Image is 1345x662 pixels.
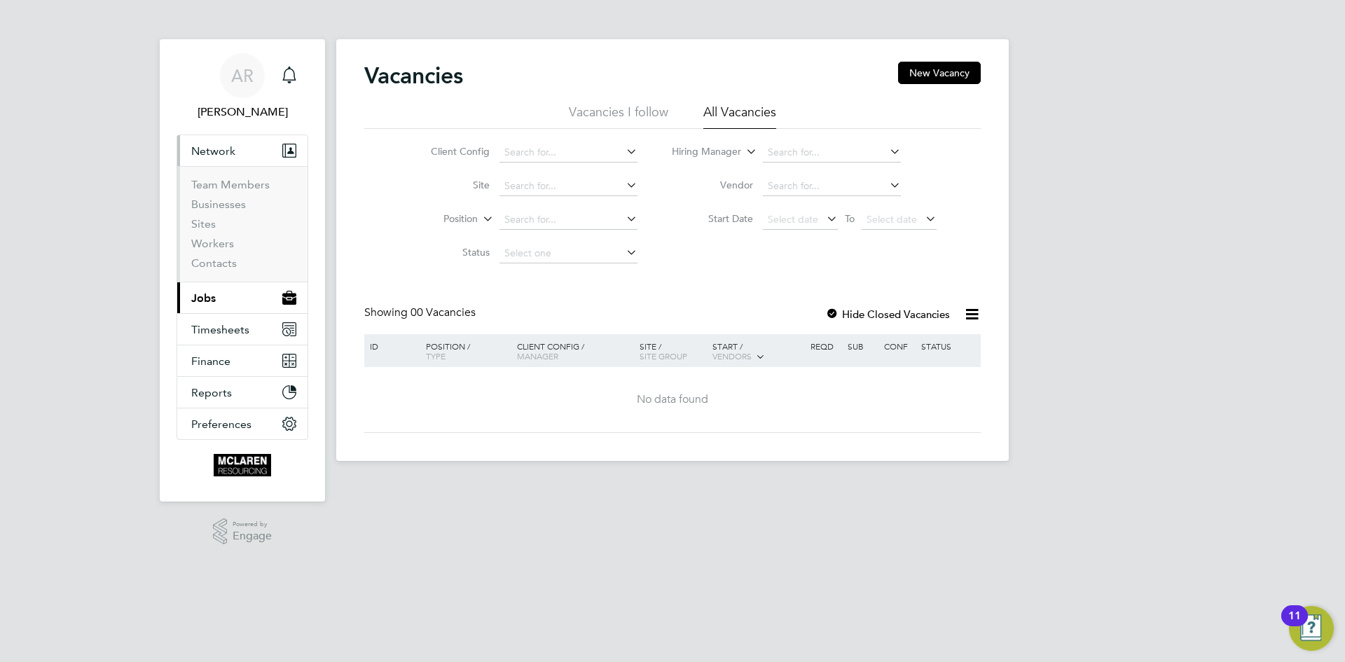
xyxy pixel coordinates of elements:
[415,334,513,368] div: Position /
[411,305,476,319] span: 00 Vacancies
[499,210,637,230] input: Search for...
[177,135,308,166] button: Network
[807,334,843,358] div: Reqd
[177,314,308,345] button: Timesheets
[636,334,710,368] div: Site /
[409,145,490,158] label: Client Config
[177,377,308,408] button: Reports
[364,305,478,320] div: Showing
[191,386,232,399] span: Reports
[1288,616,1301,634] div: 11
[640,350,687,361] span: Site Group
[513,334,636,368] div: Client Config /
[231,67,254,85] span: AR
[177,53,308,120] a: AR[PERSON_NAME]
[517,350,558,361] span: Manager
[366,334,415,358] div: ID
[364,62,463,90] h2: Vacancies
[768,213,818,226] span: Select date
[918,334,979,358] div: Status
[825,308,950,321] label: Hide Closed Vacancies
[672,212,753,225] label: Start Date
[177,408,308,439] button: Preferences
[499,177,637,196] input: Search for...
[233,518,272,530] span: Powered by
[1289,606,1334,651] button: Open Resource Center, 11 new notifications
[661,145,741,159] label: Hiring Manager
[191,418,251,431] span: Preferences
[841,209,859,228] span: To
[881,334,917,358] div: Conf
[397,212,478,226] label: Position
[672,179,753,191] label: Vendor
[426,350,446,361] span: Type
[214,454,270,476] img: mclaren-logo-retina.png
[191,291,216,305] span: Jobs
[499,143,637,163] input: Search for...
[213,518,273,545] a: Powered byEngage
[177,345,308,376] button: Finance
[191,256,237,270] a: Contacts
[233,530,272,542] span: Engage
[409,246,490,258] label: Status
[191,178,270,191] a: Team Members
[191,354,230,368] span: Finance
[712,350,752,361] span: Vendors
[709,334,807,369] div: Start /
[499,244,637,263] input: Select one
[177,166,308,282] div: Network
[703,104,776,129] li: All Vacancies
[366,392,979,407] div: No data found
[763,177,901,196] input: Search for...
[191,217,216,230] a: Sites
[191,323,249,336] span: Timesheets
[844,334,881,358] div: Sub
[898,62,981,84] button: New Vacancy
[177,454,308,476] a: Go to home page
[191,198,246,211] a: Businesses
[177,282,308,313] button: Jobs
[177,104,308,120] span: Arek Roziewicz
[160,39,325,502] nav: Main navigation
[191,144,235,158] span: Network
[867,213,917,226] span: Select date
[569,104,668,129] li: Vacancies I follow
[191,237,234,250] a: Workers
[409,179,490,191] label: Site
[763,143,901,163] input: Search for...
